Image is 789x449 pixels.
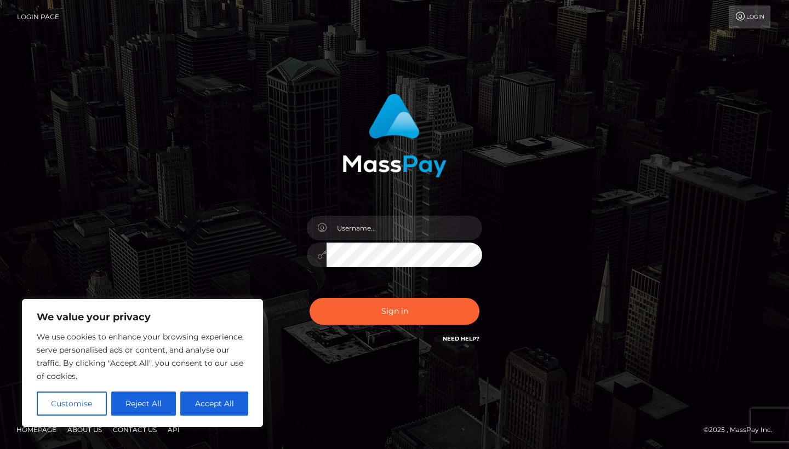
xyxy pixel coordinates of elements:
[443,335,479,342] a: Need Help?
[37,310,248,324] p: We value your privacy
[342,94,447,177] img: MassPay Login
[37,330,248,383] p: We use cookies to enhance your browsing experience, serve personalised ads or content, and analys...
[37,392,107,416] button: Customise
[17,5,59,28] a: Login Page
[108,421,161,438] a: Contact Us
[63,421,106,438] a: About Us
[180,392,248,416] button: Accept All
[111,392,176,416] button: Reject All
[327,216,482,240] input: Username...
[12,421,61,438] a: Homepage
[704,424,781,436] div: © 2025 , MassPay Inc.
[310,298,479,325] button: Sign in
[22,299,263,427] div: We value your privacy
[729,5,770,28] a: Login
[163,421,184,438] a: API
